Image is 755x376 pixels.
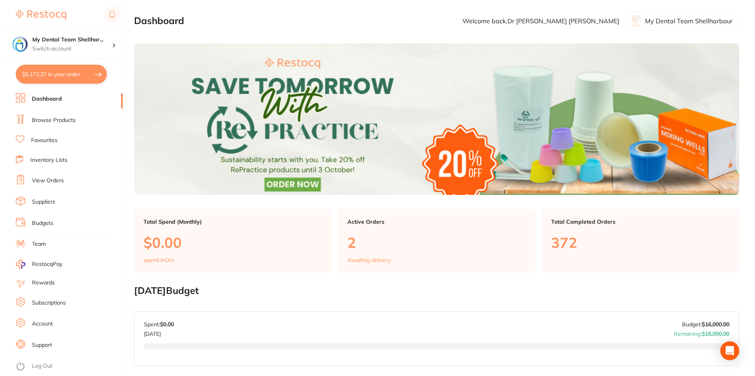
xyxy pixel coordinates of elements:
[682,321,729,327] p: Budget:
[32,341,52,349] a: Support
[702,330,729,337] strong: $16,000.00
[31,137,58,144] a: Favourites
[720,341,739,360] div: Open Intercom Messenger
[134,285,739,296] h2: [DATE] Budget
[32,36,112,44] h4: My Dental Team Shellharbour
[347,219,526,225] p: Active Orders
[32,279,55,287] a: Rewards
[16,10,66,20] img: Restocq Logo
[144,321,174,327] p: Spent:
[144,327,174,337] p: [DATE]
[32,219,53,227] a: Budgets
[16,360,120,373] button: Log Out
[542,209,739,273] a: Total Completed Orders372
[16,260,25,269] img: RestocqPay
[338,209,535,273] a: Active Orders2Awaiting delivery
[144,234,322,251] p: $0.00
[32,95,62,103] a: Dashboard
[674,327,729,337] p: Remaining:
[32,45,112,53] p: Switch account
[12,36,28,52] img: My Dental Team Shellharbour
[134,209,332,273] a: Total Spend (Monthly)$0.00spend inOct
[30,156,67,164] a: Inventory Lists
[462,17,619,24] p: Welcome back, Dr [PERSON_NAME] [PERSON_NAME]
[347,257,391,263] p: Awaiting delivery
[32,260,62,268] span: RestocqPay
[144,257,174,263] p: spend in Oct
[551,234,730,251] p: 372
[32,116,76,124] a: Browse Products
[32,240,46,248] a: Team
[32,362,52,370] a: Log Out
[134,43,739,195] img: Dashboard
[347,234,526,251] p: 2
[16,65,107,84] button: $5,172.27 in your order
[702,321,729,328] strong: $16,000.00
[551,219,730,225] p: Total Completed Orders
[32,320,53,328] a: Account
[144,219,322,225] p: Total Spend (Monthly)
[134,15,184,26] h2: Dashboard
[16,6,66,24] a: Restocq Logo
[16,260,62,269] a: RestocqPay
[160,321,174,328] strong: $0.00
[32,299,66,307] a: Subscriptions
[32,198,55,206] a: Suppliers
[645,17,733,24] p: My Dental Team Shellharbour
[32,177,64,185] a: View Orders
